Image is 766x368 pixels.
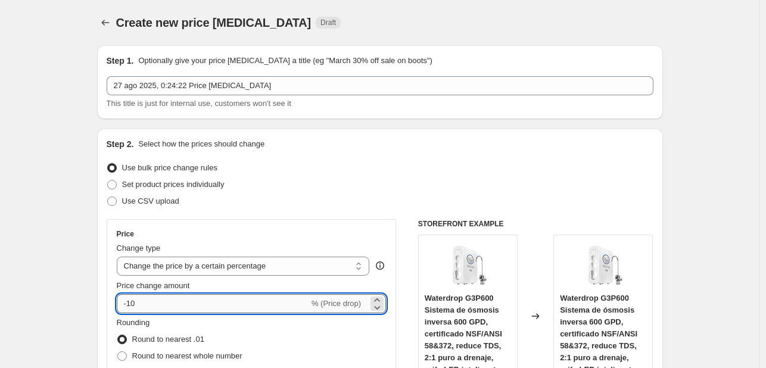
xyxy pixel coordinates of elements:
h2: Step 1. [107,55,134,67]
span: Set product prices individually [122,180,225,189]
span: % (Price drop) [312,299,361,308]
p: Select how the prices should change [138,138,264,150]
input: 30% off holiday sale [107,76,653,95]
span: Create new price [MEDICAL_DATA] [116,16,312,29]
span: Draft [320,18,336,27]
h3: Price [117,229,134,239]
button: Price change jobs [97,14,114,31]
span: Change type [117,244,161,252]
span: Price change amount [117,281,190,290]
input: -15 [117,294,309,313]
img: 61VGoo0xCiL_80x.jpg [444,241,491,289]
span: This title is just for internal use, customers won't see it [107,99,291,108]
span: Use bulk price change rules [122,163,217,172]
img: 61VGoo0xCiL_80x.jpg [580,241,627,289]
span: Use CSV upload [122,197,179,205]
p: Optionally give your price [MEDICAL_DATA] a title (eg "March 30% off sale on boots") [138,55,432,67]
span: Rounding [117,318,150,327]
span: Round to nearest .01 [132,335,204,344]
span: Round to nearest whole number [132,351,242,360]
h6: STOREFRONT EXAMPLE [418,219,653,229]
div: help [374,260,386,272]
h2: Step 2. [107,138,134,150]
